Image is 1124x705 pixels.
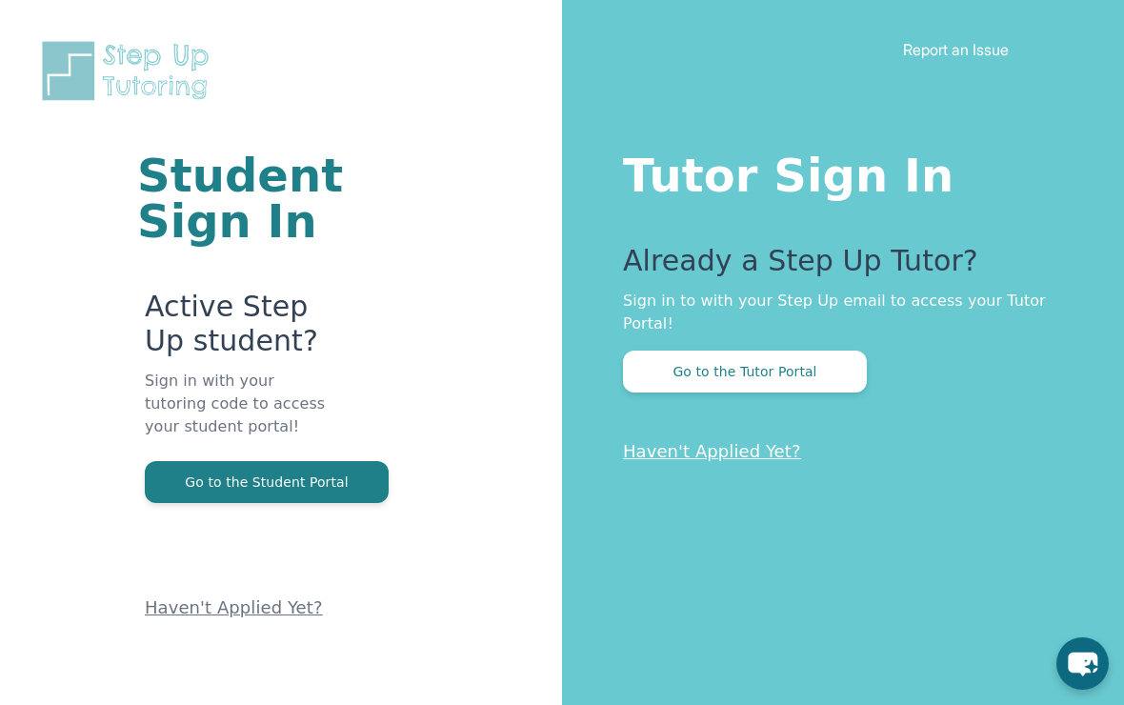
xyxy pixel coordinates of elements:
[1056,637,1109,690] button: chat-button
[903,40,1009,59] a: Report an Issue
[623,145,1048,198] h1: Tutor Sign In
[38,38,221,104] img: Step Up Tutoring horizontal logo
[623,351,867,393] button: Go to the Tutor Portal
[145,473,389,491] a: Go to the Student Portal
[623,290,1048,335] p: Sign in to with your Step Up email to access your Tutor Portal!
[137,152,333,244] h1: Student Sign In
[145,461,389,503] button: Go to the Student Portal
[623,362,867,380] a: Go to the Tutor Portal
[145,597,323,617] a: Haven't Applied Yet?
[145,370,333,461] p: Sign in with your tutoring code to access your student portal!
[145,290,333,370] p: Active Step Up student?
[623,441,801,461] a: Haven't Applied Yet?
[623,244,1048,290] p: Already a Step Up Tutor?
